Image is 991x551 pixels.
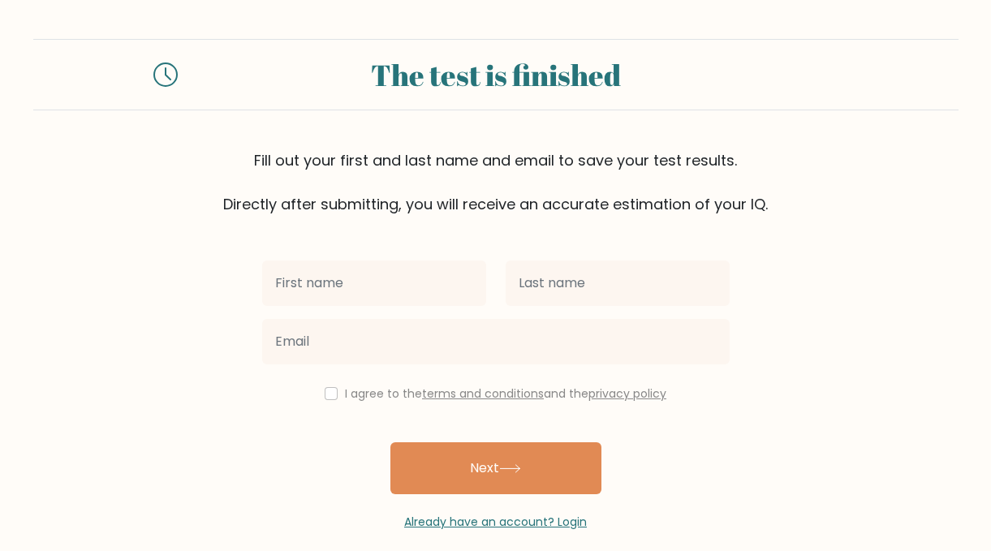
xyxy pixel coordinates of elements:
button: Next [390,442,601,494]
div: The test is finished [197,53,795,97]
input: Last name [506,260,730,306]
a: terms and conditions [422,385,544,402]
input: First name [262,260,486,306]
label: I agree to the and the [345,385,666,402]
a: privacy policy [588,385,666,402]
div: Fill out your first and last name and email to save your test results. Directly after submitting,... [33,149,959,215]
a: Already have an account? Login [404,514,587,530]
input: Email [262,319,730,364]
